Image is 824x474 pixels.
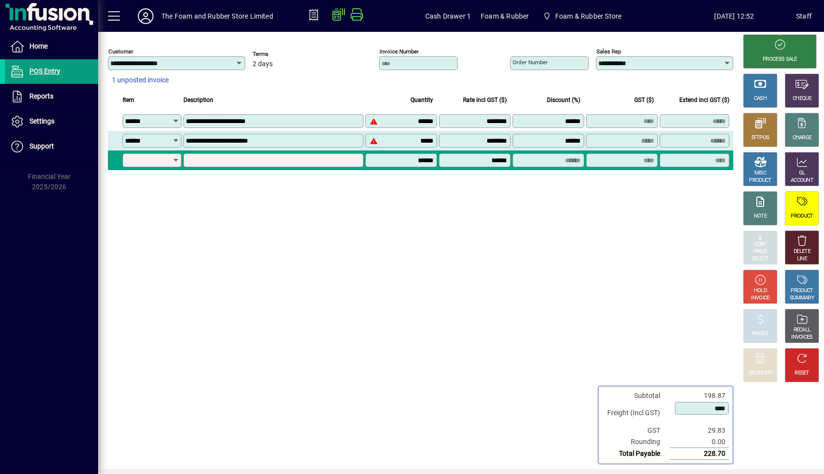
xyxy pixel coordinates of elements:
div: DISCOUNT [748,370,772,377]
span: Foam & Rubber [481,8,529,24]
span: Home [29,42,48,50]
span: Settings [29,117,54,125]
span: Terms [253,51,311,57]
td: Freight (Incl GST) [602,401,670,425]
td: 0.00 [670,436,729,448]
a: Home [5,34,98,59]
span: Reports [29,92,53,100]
div: MISC [754,170,766,177]
span: Cash Drawer 1 [425,8,471,24]
td: 228.70 [670,448,729,460]
div: HOLD [754,287,767,295]
div: SUMMARY [790,295,814,302]
div: GL [799,170,805,177]
div: CHEQUE [793,95,811,102]
td: Total Payable [602,448,670,460]
div: Staff [796,8,812,24]
span: Foam & Rubber Store [555,8,621,24]
span: Extend incl GST ($) [679,95,729,105]
span: Support [29,142,54,150]
a: Support [5,134,98,159]
div: RECALL [794,326,811,334]
div: RESET [795,370,809,377]
span: POS Entry [29,67,60,75]
span: Rate incl GST ($) [463,95,507,105]
span: Quantity [411,95,433,105]
div: PROFIT [752,330,769,338]
div: DELETE [794,248,810,255]
span: GST ($) [634,95,654,105]
td: Subtotal [602,390,670,401]
div: CHARGE [793,134,812,142]
mat-label: Customer [108,48,133,55]
span: 1 unposted invoice [112,75,169,85]
button: Profile [130,7,161,25]
td: GST [602,425,670,436]
span: Foam & Rubber Store [539,7,625,25]
mat-label: Sales rep [596,48,621,55]
a: Settings [5,109,98,134]
div: CASH [754,95,767,102]
td: Rounding [602,436,670,448]
div: LINE [797,255,807,263]
div: EFTPOS [751,134,770,142]
mat-label: Order number [513,59,548,66]
mat-label: Invoice number [380,48,419,55]
td: 198.87 [670,390,729,401]
span: 2 days [253,60,273,68]
div: PRODUCT [791,287,813,295]
span: Item [123,95,134,105]
div: NOTE [754,213,767,220]
span: Discount (%) [547,95,580,105]
div: ACCOUNT [791,177,813,184]
td: 29.83 [670,425,729,436]
div: PRODUCT [791,213,813,220]
div: PRICE [754,248,767,255]
div: PROCESS SALE [763,56,797,63]
div: INVOICE [751,295,769,302]
span: Description [183,95,213,105]
a: Reports [5,84,98,109]
div: The Foam and Rubber Store Limited [161,8,273,24]
div: INVOICES [791,334,812,341]
span: [DATE] 12:52 [672,8,796,24]
button: 1 unposted invoice [108,72,173,89]
div: SELECT [752,255,769,263]
div: PRODUCT [749,177,771,184]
